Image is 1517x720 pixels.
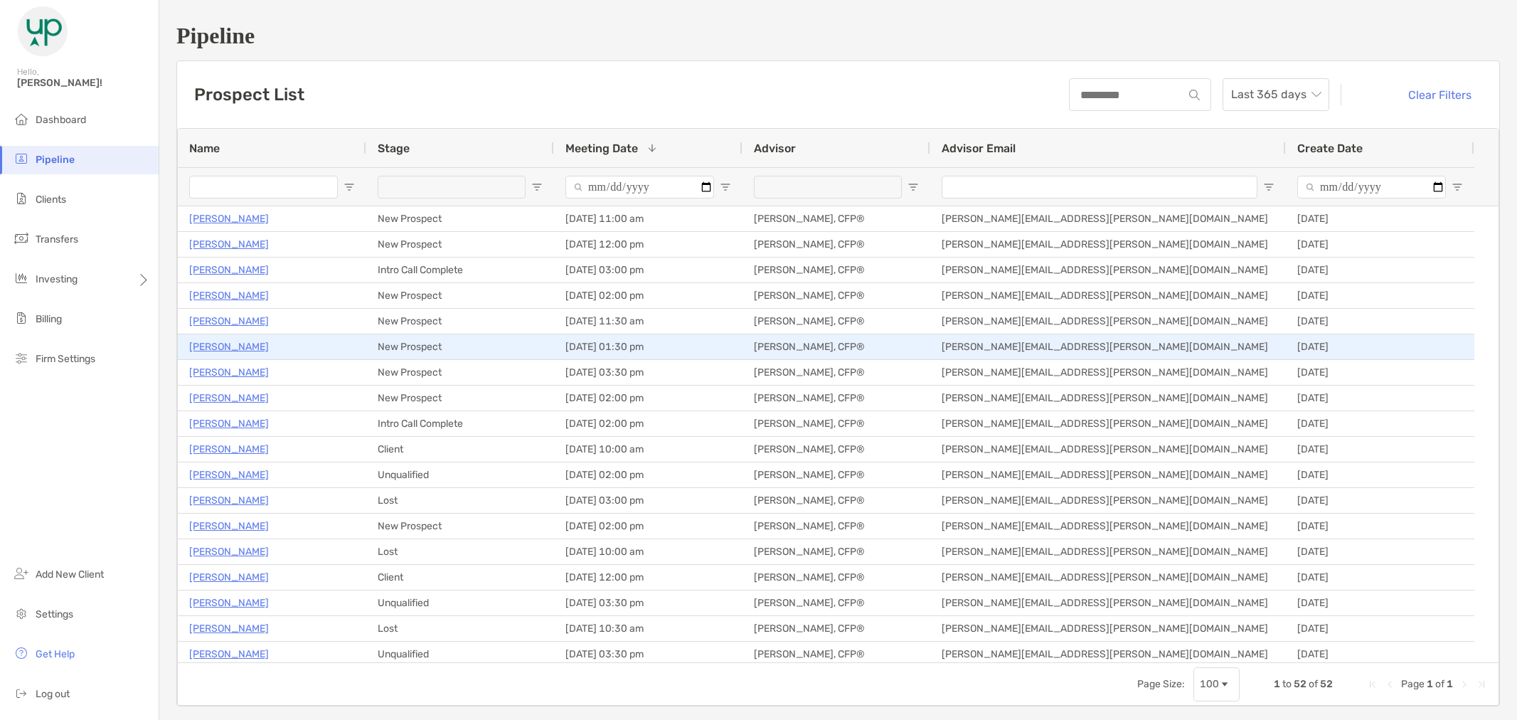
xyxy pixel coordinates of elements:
[1286,309,1474,334] div: [DATE]
[1263,181,1274,193] button: Open Filter Menu
[189,287,269,305] a: [PERSON_NAME]
[742,437,930,462] div: [PERSON_NAME], CFP®
[742,514,930,539] div: [PERSON_NAME], CFP®
[366,462,554,487] div: Unqualified
[36,233,78,245] span: Transfers
[742,386,930,411] div: [PERSON_NAME], CFP®
[13,645,30,662] img: get-help icon
[189,466,269,484] a: [PERSON_NAME]
[13,309,30,327] img: billing icon
[189,312,269,330] a: [PERSON_NAME]
[930,437,1286,462] div: [PERSON_NAME][EMAIL_ADDRESS][PERSON_NAME][DOMAIN_NAME]
[565,142,638,155] span: Meeting Date
[1286,283,1474,308] div: [DATE]
[554,539,742,564] div: [DATE] 10:00 am
[1447,678,1453,690] span: 1
[189,440,269,458] p: [PERSON_NAME]
[13,684,30,702] img: logout icon
[189,568,269,586] a: [PERSON_NAME]
[17,6,68,57] img: Zoe Logo
[531,181,543,193] button: Open Filter Menu
[930,360,1286,385] div: [PERSON_NAME][EMAIL_ADDRESS][PERSON_NAME][DOMAIN_NAME]
[1286,334,1474,359] div: [DATE]
[930,206,1286,231] div: [PERSON_NAME][EMAIL_ADDRESS][PERSON_NAME][DOMAIN_NAME]
[742,539,930,564] div: [PERSON_NAME], CFP®
[930,591,1286,615] div: [PERSON_NAME][EMAIL_ADDRESS][PERSON_NAME][DOMAIN_NAME]
[554,258,742,282] div: [DATE] 03:00 pm
[754,142,796,155] span: Advisor
[36,568,104,581] span: Add New Client
[194,85,304,105] h3: Prospect List
[1286,642,1474,667] div: [DATE]
[554,283,742,308] div: [DATE] 02:00 pm
[554,386,742,411] div: [DATE] 02:00 pm
[1297,176,1446,198] input: Create Date Filter Input
[366,258,554,282] div: Intro Call Complete
[13,605,30,622] img: settings icon
[930,565,1286,590] div: [PERSON_NAME][EMAIL_ADDRESS][PERSON_NAME][DOMAIN_NAME]
[366,514,554,539] div: New Prospect
[742,616,930,641] div: [PERSON_NAME], CFP®
[366,591,554,615] div: Unqualified
[366,565,554,590] div: Client
[1476,679,1487,690] div: Last Page
[344,181,355,193] button: Open Filter Menu
[1286,360,1474,385] div: [DATE]
[366,334,554,359] div: New Prospect
[554,488,742,513] div: [DATE] 03:00 pm
[554,437,742,462] div: [DATE] 10:00 am
[366,206,554,231] div: New Prospect
[1386,79,1482,110] button: Clear Filters
[742,488,930,513] div: [PERSON_NAME], CFP®
[189,594,269,612] a: [PERSON_NAME]
[1231,79,1321,110] span: Last 365 days
[1286,411,1474,436] div: [DATE]
[742,360,930,385] div: [PERSON_NAME], CFP®
[366,386,554,411] div: New Prospect
[1286,488,1474,513] div: [DATE]
[907,181,919,193] button: Open Filter Menu
[1320,678,1333,690] span: 52
[942,142,1016,155] span: Advisor Email
[930,616,1286,641] div: [PERSON_NAME][EMAIL_ADDRESS][PERSON_NAME][DOMAIN_NAME]
[930,334,1286,359] div: [PERSON_NAME][EMAIL_ADDRESS][PERSON_NAME][DOMAIN_NAME]
[930,488,1286,513] div: [PERSON_NAME][EMAIL_ADDRESS][PERSON_NAME][DOMAIN_NAME]
[554,360,742,385] div: [DATE] 03:30 pm
[36,688,70,700] span: Log out
[554,642,742,667] div: [DATE] 03:30 pm
[189,415,269,433] p: [PERSON_NAME]
[1193,667,1240,702] div: Page Size
[742,591,930,615] div: [PERSON_NAME], CFP®
[930,539,1286,564] div: [PERSON_NAME][EMAIL_ADDRESS][PERSON_NAME][DOMAIN_NAME]
[189,645,269,663] a: [PERSON_NAME]
[1435,678,1444,690] span: of
[13,150,30,167] img: pipeline icon
[176,23,1500,49] h1: Pipeline
[554,334,742,359] div: [DATE] 01:30 pm
[13,110,30,127] img: dashboard icon
[189,210,269,228] p: [PERSON_NAME]
[930,386,1286,411] div: [PERSON_NAME][EMAIL_ADDRESS][PERSON_NAME][DOMAIN_NAME]
[742,232,930,257] div: [PERSON_NAME], CFP®
[930,309,1286,334] div: [PERSON_NAME][EMAIL_ADDRESS][PERSON_NAME][DOMAIN_NAME]
[189,517,269,535] a: [PERSON_NAME]
[13,190,30,207] img: clients icon
[378,142,410,155] span: Stage
[189,543,269,561] a: [PERSON_NAME]
[36,273,78,285] span: Investing
[930,462,1286,487] div: [PERSON_NAME][EMAIL_ADDRESS][PERSON_NAME][DOMAIN_NAME]
[366,642,554,667] div: Unqualified
[189,142,220,155] span: Name
[13,270,30,287] img: investing icon
[1297,142,1363,155] span: Create Date
[36,353,95,365] span: Firm Settings
[1459,679,1470,690] div: Next Page
[930,232,1286,257] div: [PERSON_NAME][EMAIL_ADDRESS][PERSON_NAME][DOMAIN_NAME]
[189,338,269,356] p: [PERSON_NAME]
[366,283,554,308] div: New Prospect
[189,261,269,279] p: [PERSON_NAME]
